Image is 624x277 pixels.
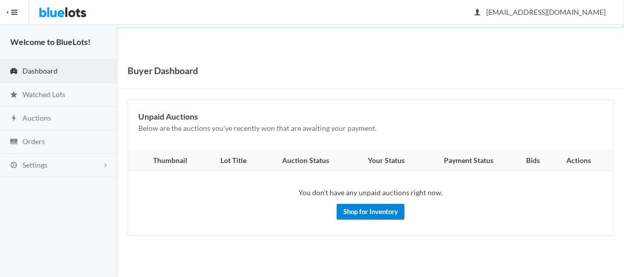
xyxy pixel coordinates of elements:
ion-icon: cog [9,161,19,171]
p: You don't have any unpaid auctions right now. [138,187,603,199]
p: Below are the auctions you've recently won that are awaiting your payment. [138,123,603,134]
th: Actions [551,151,613,171]
span: Orders [22,137,45,146]
h1: Buyer Dashboard [128,63,198,78]
strong: Welcome to BlueLots! [10,37,91,47]
span: Auctions [22,113,51,122]
th: Auction Status [261,151,350,171]
b: Unpaid Auctions [138,111,198,121]
th: Your Status [350,151,422,171]
ion-icon: cash [9,137,19,147]
span: Settings [22,160,47,169]
span: Watched Lots [22,90,65,99]
ion-icon: speedometer [9,67,19,77]
ion-icon: star [9,90,19,100]
th: Thumbnail [128,151,206,171]
th: Lot Title [206,151,261,171]
span: Dashboard [22,66,58,75]
th: Payment Status [422,151,515,171]
a: Shop for Inventory [337,204,405,220]
ion-icon: person [472,8,483,18]
ion-icon: flash [9,114,19,124]
th: Bids [515,151,551,171]
span: [EMAIL_ADDRESS][DOMAIN_NAME] [475,8,606,16]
